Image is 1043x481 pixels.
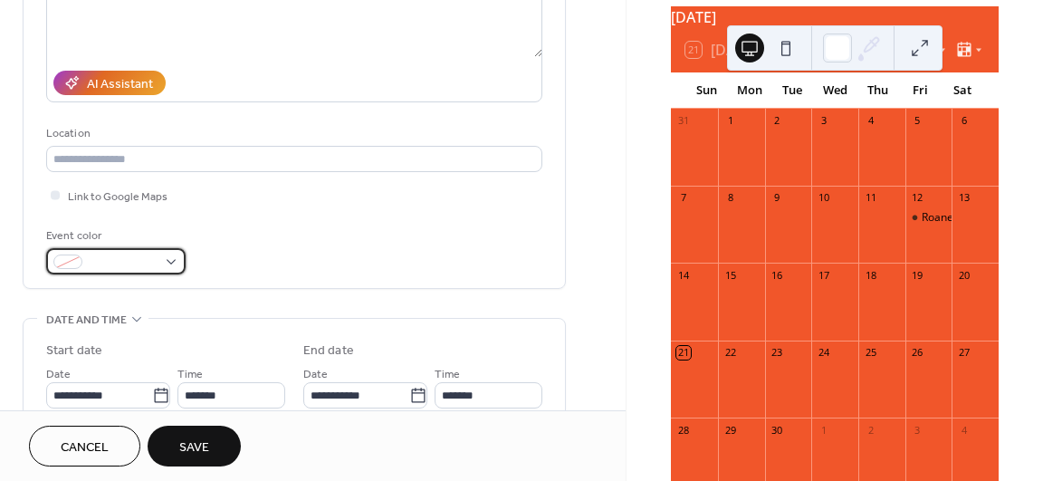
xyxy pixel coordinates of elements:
div: 16 [770,268,784,282]
div: Mon [728,72,770,109]
div: 26 [911,346,924,360]
div: Start date [46,342,102,361]
div: 6 [957,114,971,128]
div: 14 [676,268,690,282]
div: 20 [957,268,971,282]
button: Cancel [29,426,140,467]
div: 9 [770,191,784,205]
div: 21 [676,346,690,360]
div: 31 [676,114,690,128]
div: 10 [817,191,830,205]
div: 12 [911,191,924,205]
div: End date [303,342,354,361]
div: Wed [814,72,856,109]
div: 1 [723,114,737,128]
span: Cancel [61,438,109,457]
div: 23 [770,346,784,360]
div: Tue [770,72,813,109]
div: 4 [864,114,877,128]
div: 24 [817,346,830,360]
div: Event color [46,226,182,245]
div: 25 [864,346,877,360]
div: 7 [676,191,690,205]
div: 29 [723,423,737,437]
div: 2 [864,423,877,437]
div: 18 [864,268,877,282]
span: Time [177,365,203,384]
div: 28 [676,423,690,437]
div: 3 [817,114,830,128]
span: Date [303,365,328,384]
div: 11 [864,191,877,205]
div: 30 [770,423,784,437]
div: 8 [723,191,737,205]
span: Link to Google Maps [68,188,167,207]
div: 5 [911,114,924,128]
div: 27 [957,346,971,360]
div: Sat [942,72,984,109]
div: 4 [957,423,971,437]
div: Fri [899,72,942,109]
div: 13 [957,191,971,205]
div: Roane County Tennessee Sons of the Revolution [905,210,952,226]
div: 1 [817,423,830,437]
span: Time [435,365,460,384]
div: Thu [856,72,899,109]
div: 19 [911,268,924,282]
button: AI Assistant [53,71,166,95]
div: 3 [911,423,924,437]
div: Sun [685,72,728,109]
div: 22 [723,346,737,360]
span: Save [179,438,209,457]
span: Date [46,365,71,384]
div: Location [46,124,539,143]
div: 15 [723,268,737,282]
button: Save [148,426,241,467]
div: [DATE] [671,6,999,28]
div: 2 [770,114,784,128]
div: 17 [817,268,830,282]
span: Date and time [46,311,127,330]
div: AI Assistant [87,75,153,94]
